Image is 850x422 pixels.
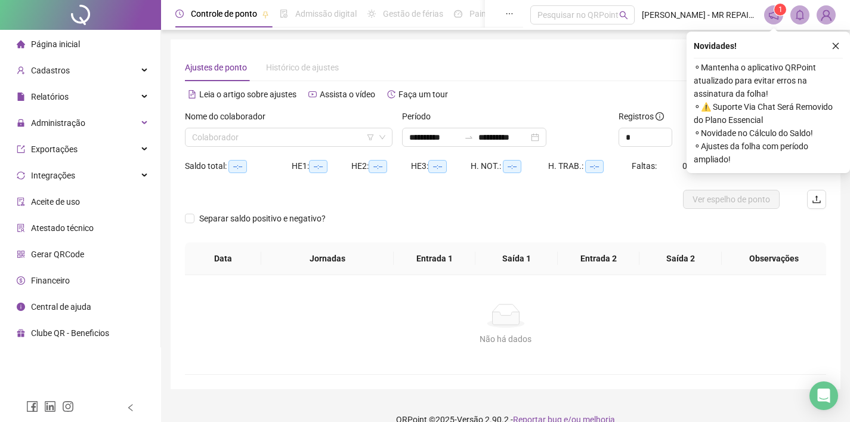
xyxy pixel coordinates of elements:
[17,224,25,232] span: solution
[199,90,296,99] span: Leia o artigo sobre ajustes
[379,134,386,141] span: down
[694,140,843,166] span: ⚬ Ajustes da folha com período ampliado!
[619,11,628,20] span: search
[428,160,447,173] span: --:--
[17,303,25,311] span: info-circle
[261,242,394,275] th: Jornadas
[17,198,25,206] span: audit
[17,145,25,153] span: export
[402,110,438,123] label: Período
[26,401,38,412] span: facebook
[656,112,664,121] span: info-circle
[17,171,25,180] span: sync
[812,195,821,204] span: upload
[17,40,25,48] span: home
[469,9,516,19] span: Painel do DP
[367,134,374,141] span: filter
[369,160,387,173] span: --:--
[503,160,521,173] span: --:--
[280,10,288,18] span: file-done
[639,242,722,275] th: Saída 2
[262,11,269,18] span: pushpin
[768,10,779,20] span: notification
[619,110,664,123] span: Registros
[632,161,659,171] span: Faltas:
[175,10,184,18] span: clock-circle
[62,401,74,412] span: instagram
[17,66,25,75] span: user-add
[464,133,474,142] span: to
[548,159,632,173] div: H. TRAB.:
[394,242,476,275] th: Entrada 1
[694,127,843,140] span: ⚬ Novidade no Cálculo do Saldo!
[31,39,80,49] span: Página inicial
[464,133,474,142] span: swap-right
[185,159,292,173] div: Saldo total:
[31,223,94,233] span: Atestado técnico
[475,242,558,275] th: Saída 1
[185,63,247,72] span: Ajustes de ponto
[185,110,273,123] label: Nome do colaborador
[17,119,25,127] span: lock
[31,144,78,154] span: Exportações
[683,190,780,209] button: Ver espelho de ponto
[383,9,443,19] span: Gestão de férias
[694,61,843,100] span: ⚬ Mantenha o aplicativo QRPoint atualizado para evitar erros na assinatura da folha!
[682,161,687,171] span: 0
[778,5,783,14] span: 1
[31,276,70,285] span: Financeiro
[295,9,357,19] span: Admissão digital
[266,63,339,72] span: Histórico de ajustes
[809,381,838,410] div: Open Intercom Messenger
[694,39,737,53] span: Novidades !
[292,159,351,173] div: HE 1:
[694,100,843,127] span: ⚬ ⚠️ Suporte Via Chat Será Removido do Plano Essencial
[471,159,548,173] div: H. NOT.:
[191,9,257,19] span: Controle de ponto
[351,159,411,173] div: HE 2:
[228,160,247,173] span: --:--
[585,160,604,173] span: --:--
[367,10,376,18] span: sun
[31,249,84,259] span: Gerar QRCode
[17,276,25,285] span: dollar
[731,252,817,265] span: Observações
[31,92,69,101] span: Relatórios
[17,250,25,258] span: qrcode
[17,93,25,101] span: file
[774,4,786,16] sup: 1
[199,332,812,346] div: Não há dados
[309,160,327,173] span: --:--
[642,8,757,21] span: [PERSON_NAME] - MR REPAIR SAY HELLO TO THE FUTURE
[31,197,80,207] span: Aceite de uso
[558,242,640,275] th: Entrada 2
[832,42,840,50] span: close
[31,118,85,128] span: Administração
[194,212,330,225] span: Separar saldo positivo e negativo?
[44,401,56,412] span: linkedin
[411,159,471,173] div: HE 3:
[188,90,196,98] span: file-text
[308,90,317,98] span: youtube
[31,302,91,312] span: Central de ajuda
[817,6,835,24] img: 89840
[387,90,395,98] span: history
[31,328,109,338] span: Clube QR - Beneficios
[185,242,261,275] th: Data
[505,10,514,18] span: ellipsis
[320,90,375,99] span: Assista o vídeo
[17,329,25,337] span: gift
[398,90,448,99] span: Faça um tour
[31,66,70,75] span: Cadastros
[126,403,135,412] span: left
[31,171,75,180] span: Integrações
[795,10,805,20] span: bell
[722,242,826,275] th: Observações
[454,10,462,18] span: dashboard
